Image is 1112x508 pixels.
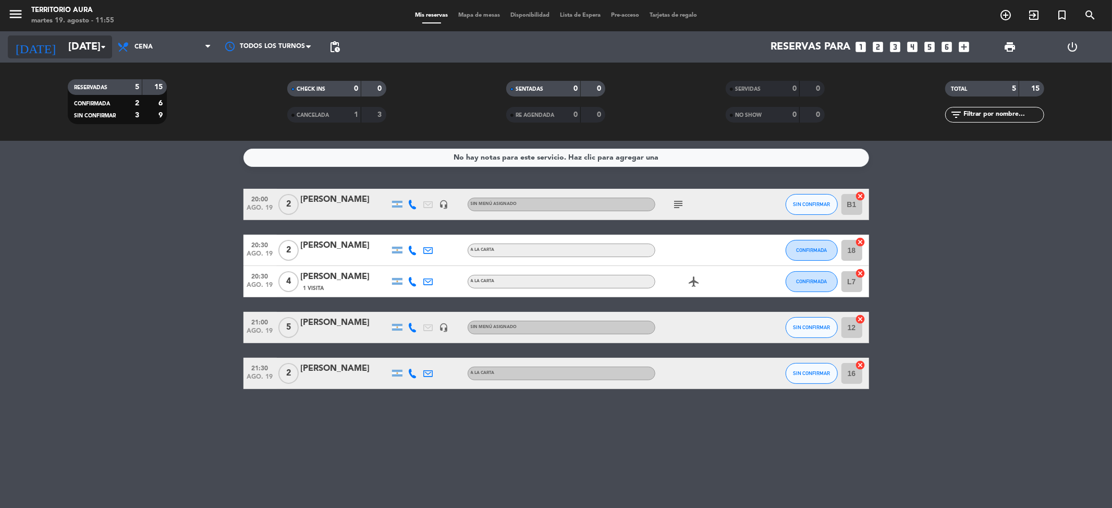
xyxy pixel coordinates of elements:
[856,360,866,370] i: cancel
[301,270,389,284] div: [PERSON_NAME]
[1012,85,1016,92] strong: 5
[856,314,866,324] i: cancel
[516,87,543,92] span: SENTADAS
[597,85,603,92] strong: 0
[471,202,517,206] span: Sin menú asignado
[786,317,838,338] button: SIN CONFIRMAR
[573,85,578,92] strong: 0
[796,247,827,253] span: CONFIRMADA
[854,40,868,54] i: looks_one
[354,85,358,92] strong: 0
[74,101,110,106] span: CONFIRMADA
[792,85,797,92] strong: 0
[247,250,273,262] span: ago. 19
[135,100,139,107] strong: 2
[999,9,1012,21] i: add_circle_outline
[1056,9,1068,21] i: turned_in_not
[158,112,165,119] strong: 9
[158,100,165,107] strong: 6
[644,13,702,18] span: Tarjetas de regalo
[958,40,971,54] i: add_box
[297,87,325,92] span: CHECK INS
[135,112,139,119] strong: 3
[247,361,273,373] span: 21:30
[792,111,797,118] strong: 0
[856,268,866,279] i: cancel
[8,6,23,22] i: menu
[951,87,968,92] span: TOTAL
[278,194,299,215] span: 2
[606,13,644,18] span: Pre-acceso
[354,111,358,118] strong: 1
[301,193,389,207] div: [PERSON_NAME]
[793,324,830,330] span: SIN CONFIRMAR
[673,198,685,211] i: subject
[278,271,299,292] span: 4
[301,239,389,252] div: [PERSON_NAME]
[889,40,902,54] i: looks_3
[377,111,384,118] strong: 3
[74,113,116,118] span: SIN CONFIRMAR
[786,271,838,292] button: CONFIRMADA
[439,323,449,332] i: headset_mic
[297,113,329,118] span: CANCELADA
[816,85,823,92] strong: 0
[471,279,495,283] span: A LA CARTA
[516,113,554,118] span: RE AGENDADA
[471,248,495,252] span: A LA CARTA
[8,6,23,26] button: menu
[377,85,384,92] strong: 0
[247,316,273,328] span: 21:00
[471,325,517,329] span: Sin menú asignado
[856,191,866,201] i: cancel
[963,109,1044,120] input: Filtrar por nombre...
[278,317,299,338] span: 5
[301,316,389,330] div: [PERSON_NAME]
[872,40,885,54] i: looks_two
[940,40,954,54] i: looks_6
[923,40,937,54] i: looks_5
[135,43,153,51] span: Cena
[278,363,299,384] span: 2
[8,35,63,58] i: [DATE]
[793,370,830,376] span: SIN CONFIRMAR
[135,83,139,91] strong: 5
[410,13,453,18] span: Mis reservas
[247,192,273,204] span: 20:00
[1031,85,1042,92] strong: 15
[856,237,866,247] i: cancel
[735,113,762,118] span: NO SHOW
[786,194,838,215] button: SIN CONFIRMAR
[786,240,838,261] button: CONFIRMADA
[1041,31,1104,63] div: LOG OUT
[247,328,273,340] span: ago. 19
[453,13,505,18] span: Mapa de mesas
[247,270,273,282] span: 20:30
[154,83,165,91] strong: 15
[735,87,761,92] span: SERVIDAS
[278,240,299,261] span: 2
[301,362,389,376] div: [PERSON_NAME]
[786,363,838,384] button: SIN CONFIRMAR
[793,201,830,207] span: SIN CONFIRMAR
[97,41,109,53] i: arrow_drop_down
[328,41,341,53] span: pending_actions
[31,5,114,16] div: TERRITORIO AURA
[688,275,701,288] i: airplanemode_active
[573,111,578,118] strong: 0
[439,200,449,209] i: headset_mic
[247,373,273,385] span: ago. 19
[796,279,827,284] span: CONFIRMADA
[1084,9,1096,21] i: search
[1028,9,1040,21] i: exit_to_app
[816,111,823,118] strong: 0
[74,85,107,90] span: RESERVADAS
[247,204,273,216] span: ago. 19
[906,40,920,54] i: looks_4
[247,238,273,250] span: 20:30
[471,371,495,375] span: A LA CARTA
[950,108,963,121] i: filter_list
[1067,41,1079,53] i: power_settings_new
[555,13,606,18] span: Lista de Espera
[597,111,603,118] strong: 0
